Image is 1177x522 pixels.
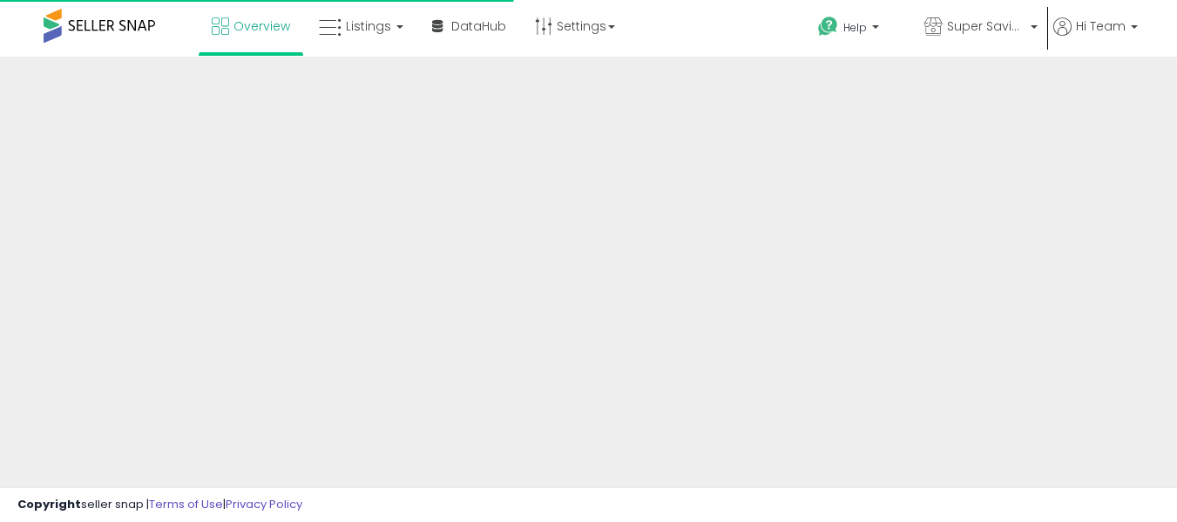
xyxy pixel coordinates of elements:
[817,16,839,37] i: Get Help
[947,17,1025,35] span: Super Savings Now (NEW)
[226,496,302,512] a: Privacy Policy
[17,496,81,512] strong: Copyright
[1053,17,1138,57] a: Hi Team
[1076,17,1126,35] span: Hi Team
[843,20,867,35] span: Help
[346,17,391,35] span: Listings
[149,496,223,512] a: Terms of Use
[233,17,290,35] span: Overview
[451,17,506,35] span: DataHub
[17,497,302,513] div: seller snap | |
[804,3,909,57] a: Help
